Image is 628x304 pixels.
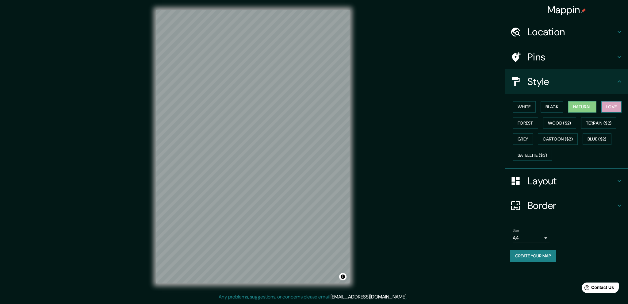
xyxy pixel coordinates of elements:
[541,101,564,113] button: Black
[513,117,538,129] button: Forest
[331,294,406,300] a: [EMAIL_ADDRESS][DOMAIN_NAME]
[513,150,552,161] button: Satellite ($3)
[583,133,611,145] button: Blue ($2)
[510,250,556,262] button: Create your map
[505,45,628,69] div: Pins
[505,193,628,218] div: Border
[527,26,616,38] h4: Location
[505,169,628,193] div: Layout
[408,293,409,301] div: .
[505,20,628,44] div: Location
[527,199,616,212] h4: Border
[568,101,596,113] button: Natural
[407,293,408,301] div: .
[513,133,533,145] button: Grey
[513,228,519,233] label: Size
[527,75,616,88] h4: Style
[547,4,586,16] h4: Mappin
[513,233,549,243] div: A4
[601,101,622,113] button: Love
[219,293,407,301] p: Any problems, suggestions, or concerns please email .
[513,101,536,113] button: White
[581,117,617,129] button: Terrain ($2)
[527,175,616,187] h4: Layout
[573,280,621,297] iframe: Help widget launcher
[527,51,616,63] h4: Pins
[339,273,347,280] button: Toggle attribution
[581,8,586,13] img: pin-icon.png
[538,133,578,145] button: Cartoon ($2)
[156,10,350,283] canvas: Map
[505,69,628,94] div: Style
[543,117,576,129] button: Wood ($2)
